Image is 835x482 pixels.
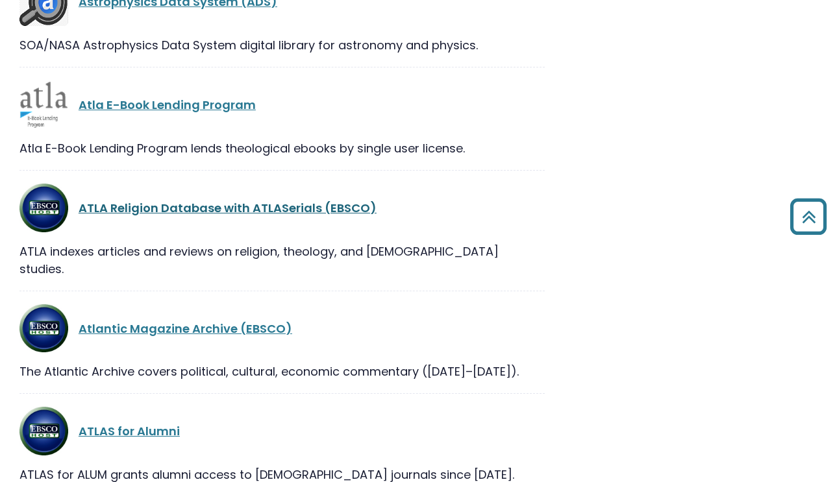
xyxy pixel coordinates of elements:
[785,204,832,228] a: Back to Top
[19,363,545,380] div: The Atlantic Archive covers political, cultural, economic commentary ([DATE]–[DATE]).
[79,423,180,439] a: ATLAS for Alumni
[19,407,68,455] img: ATLA Religion Database
[79,320,292,337] a: Atlantic Magazine Archive (EBSCO)
[19,243,545,278] div: ATLA indexes articles and reviews on religion, theology, and [DEMOGRAPHIC_DATA] studies.
[19,139,545,157] div: Atla E-Book Lending Program lends theological ebooks by single user license.
[79,200,377,216] a: ATLA Religion Database with ATLASerials (EBSCO)
[19,36,545,54] div: SOA/NASA Astrophysics Data System digital library for astronomy and physics.
[79,97,256,113] a: Atla E-Book Lending Program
